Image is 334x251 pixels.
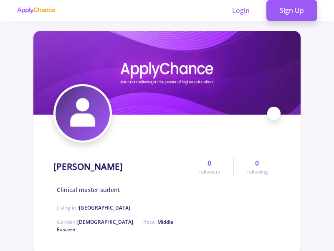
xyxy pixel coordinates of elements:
a: 0Followers [186,158,233,176]
img: applychance logo text only [17,7,56,14]
span: Gender : [57,218,133,225]
h1: [PERSON_NAME] [53,161,123,172]
a: 0Following [233,158,281,176]
span: 0 [255,158,259,168]
span: Followers [198,168,220,176]
span: Race : [57,218,173,233]
span: Following [246,168,268,176]
span: 0 [207,158,211,168]
span: Clinical master sudent [57,185,120,194]
span: Living in : [57,204,130,211]
span: Middle Eastern [57,218,173,233]
img: Nazanin Hosseinkhanicover image [33,31,301,115]
span: [DEMOGRAPHIC_DATA] [77,218,133,225]
img: Nazanin Hosseinkhaniavatar [56,86,110,141]
span: [GEOGRAPHIC_DATA] [79,204,130,211]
